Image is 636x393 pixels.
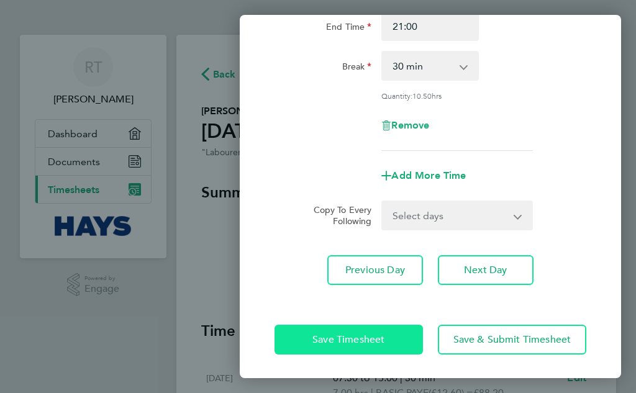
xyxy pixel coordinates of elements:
label: Break [342,61,372,76]
input: E.g. 18:00 [381,11,479,41]
span: Next Day [464,264,507,276]
button: Previous Day [327,255,423,285]
button: Next Day [438,255,534,285]
label: Copy To Every Following [301,204,372,227]
button: Save & Submit Timesheet [438,325,586,355]
span: Add More Time [391,169,466,181]
span: 10.50 [412,91,432,101]
div: Quantity: hrs [381,91,532,101]
button: Add More Time [381,171,466,181]
span: Save Timesheet [312,333,384,346]
span: Previous Day [345,264,405,276]
button: Save Timesheet [275,325,423,355]
span: Remove [391,119,429,131]
button: Remove [381,120,429,130]
span: Save & Submit Timesheet [453,333,571,346]
label: End Time [326,21,371,36]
